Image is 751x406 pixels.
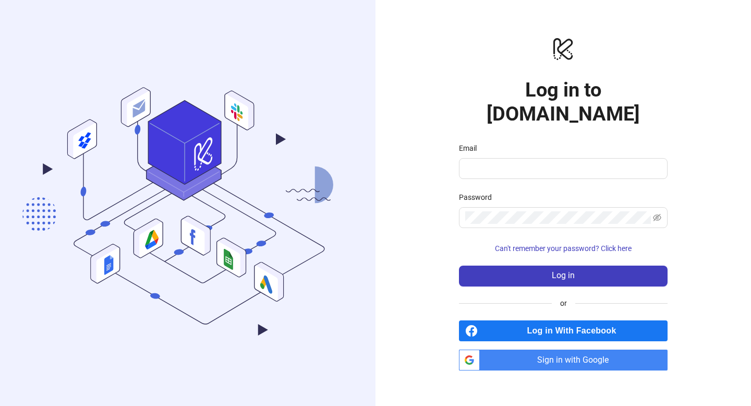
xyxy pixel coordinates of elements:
span: Log in With Facebook [482,320,668,341]
button: Can't remember your password? Click here [459,241,668,257]
button: Log in [459,266,668,286]
h1: Log in to [DOMAIN_NAME] [459,78,668,126]
label: Password [459,192,499,203]
a: Log in With Facebook [459,320,668,341]
span: Log in [552,271,575,280]
span: Can't remember your password? Click here [495,244,632,253]
input: Email [465,162,659,175]
label: Email [459,142,483,154]
a: Sign in with Google [459,350,668,371]
span: Sign in with Google [484,350,668,371]
input: Password [465,211,651,224]
span: or [552,297,575,309]
a: Can't remember your password? Click here [459,244,668,253]
span: eye-invisible [653,213,661,222]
